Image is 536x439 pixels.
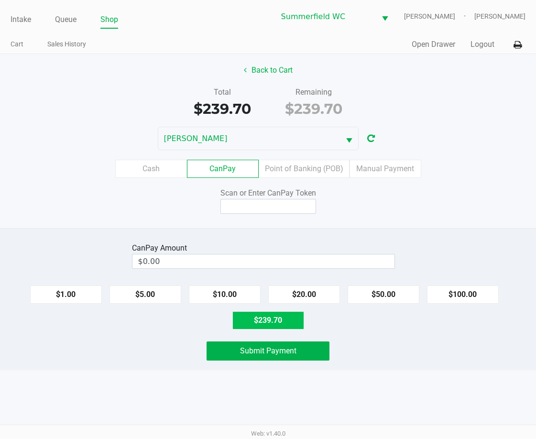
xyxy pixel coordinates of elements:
button: Back to Cart [238,61,299,79]
a: Intake [11,13,31,26]
div: Total [184,87,261,98]
div: Remaining [275,87,353,98]
button: Select [376,5,394,28]
label: Manual Payment [350,160,421,178]
button: Open Drawer [412,39,455,50]
button: Submit Payment [207,341,330,361]
div: Scan or Enter CanPay Token [207,187,330,199]
button: $100.00 [427,285,499,304]
span: Submit Payment [240,346,296,355]
button: $50.00 [348,285,419,304]
span: [PERSON_NAME] [164,133,334,144]
button: $20.00 [268,285,340,304]
div: $239.70 [184,98,261,120]
button: $10.00 [189,285,261,304]
div: CanPay Amount [132,242,191,254]
span: Web: v1.40.0 [251,430,285,437]
label: CanPay [187,160,259,178]
label: Point of Banking (POB) [259,160,350,178]
button: $5.00 [109,285,181,304]
button: Select [340,127,358,150]
div: $239.70 [275,98,353,120]
button: $1.00 [30,285,102,304]
button: Logout [470,39,494,50]
label: Cash [115,160,187,178]
a: Cart [11,38,23,50]
a: Sales History [47,38,86,50]
button: $239.70 [232,311,304,329]
a: Queue [55,13,77,26]
span: Summerfield WC [281,11,370,22]
a: Shop [100,13,118,26]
